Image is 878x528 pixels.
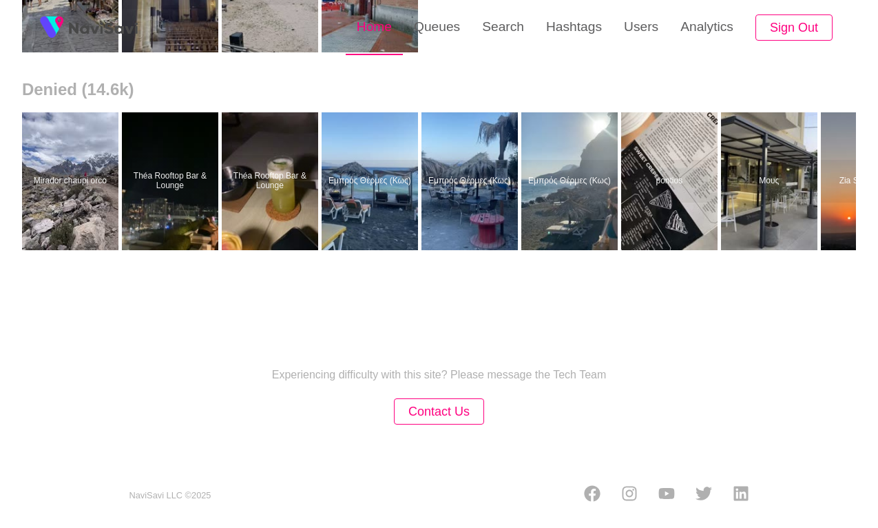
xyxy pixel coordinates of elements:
a: Youtube [658,485,675,506]
a: Théa Rooftop Bar & LoungeThéa Rooftop Bar & Lounge [222,112,322,250]
a: Théa Rooftop Bar & LoungeThéa Rooftop Bar & Lounge [122,112,222,250]
a: Twitter [696,485,712,506]
a: Instagram [621,485,638,506]
a: Εμπρός Θέρμες (Κως)Εμπρός Θέρμες (Κως) [322,112,421,250]
a: Mirador chaupi orcoMirador chaupi orco [22,112,122,250]
h2: Denied (14.6k) [22,80,856,99]
small: NaviSavi LLC © 2025 [129,491,211,501]
a: Contact Us [394,406,484,418]
a: pontiospontios [621,112,721,250]
a: ΜουςΜους [721,112,821,250]
button: Sign Out [755,14,833,41]
a: Facebook [584,485,600,506]
img: fireSpot [69,21,138,34]
img: fireSpot [34,10,69,45]
a: Εμπρός Θέρμες (Κως)Εμπρός Θέρμες (Κως) [521,112,621,250]
p: Experiencing difficulty with this site? Please message the Tech Team [272,369,607,381]
button: Contact Us [394,398,484,425]
a: Εμπρός Θέρμες (Κως)Εμπρός Θέρμες (Κως) [421,112,521,250]
a: LinkedIn [733,485,749,506]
